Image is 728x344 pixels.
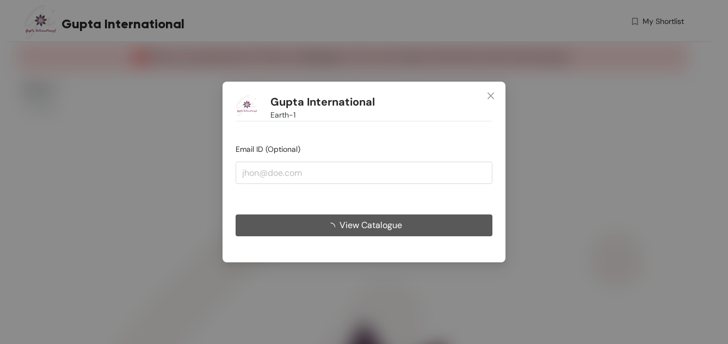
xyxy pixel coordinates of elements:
button: View Catalogue [236,214,492,236]
h1: Gupta International [270,95,375,109]
button: Close [476,82,505,111]
span: Earth-1 [270,109,295,121]
span: loading [326,223,340,231]
span: View Catalogue [340,218,402,232]
span: close [486,91,495,100]
img: Buyer Portal [236,95,257,116]
span: Email ID (Optional) [236,144,300,154]
input: jhon@doe.com [236,162,492,183]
